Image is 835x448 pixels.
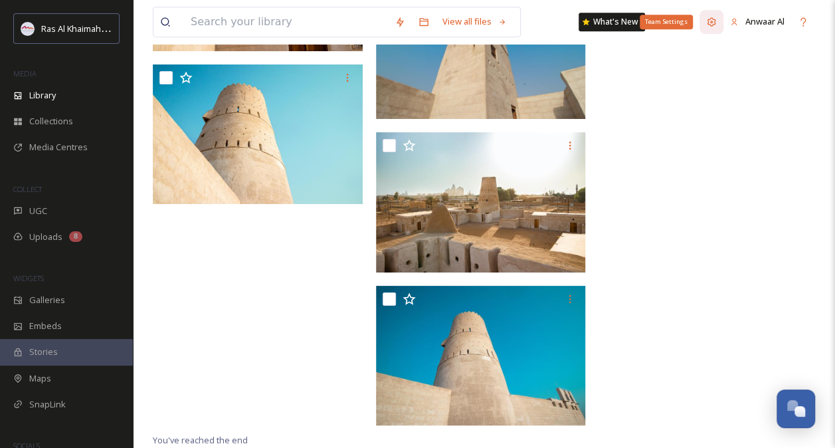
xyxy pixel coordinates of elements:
span: Embeds [29,320,62,332]
a: Team Settings [699,10,723,34]
span: Collections [29,115,73,128]
span: Anwaar Al [745,15,785,27]
span: COLLECT [13,184,42,194]
a: View all files [436,9,513,35]
a: What's New [579,13,645,31]
div: Team Settings [640,15,693,29]
span: SnapLink [29,398,66,411]
span: UGC [29,205,47,217]
span: MEDIA [13,68,37,78]
img: Logo_RAKTDA_RGB-01.png [21,22,35,35]
img: Jazeerah Al Hamra.jpg [376,1,586,119]
span: You've reached the end [153,434,248,446]
span: Maps [29,372,51,385]
img: Jazeerah Al Hamra.jpg [153,64,363,205]
span: Galleries [29,294,65,306]
span: WIDGETS [13,273,44,283]
span: Media Centres [29,141,88,154]
span: Ras Al Khaimah Tourism Development Authority [41,22,229,35]
div: 8 [69,231,82,242]
img: Jazeerah Al Hamra.jpg [376,286,586,426]
span: Library [29,89,56,102]
input: Search your library [184,7,388,37]
a: Anwaar Al [723,9,791,35]
button: Open Chat [777,390,815,428]
span: Stories [29,346,58,358]
img: Jazeerah Al Hamra.jpg [376,132,586,273]
span: Uploads [29,231,62,243]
